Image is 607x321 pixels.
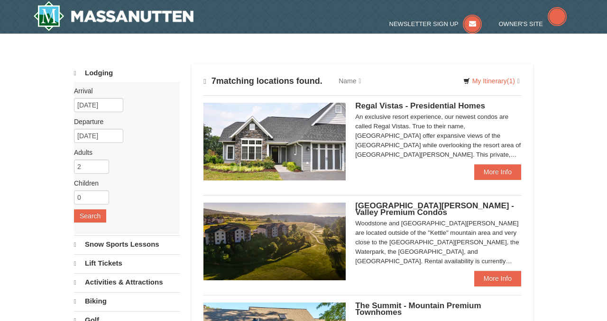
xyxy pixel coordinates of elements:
[474,271,521,286] a: More Info
[203,203,346,280] img: 19219041-4-ec11c166.jpg
[74,178,173,188] label: Children
[389,20,482,27] a: Newsletter Sign Up
[499,20,543,27] span: Owner's Site
[355,112,521,160] div: An exclusive resort experience, our newest condos are called Regal Vistas. True to their name, [G...
[457,74,526,88] a: My Itinerary(1)
[389,20,459,27] span: Newsletter Sign Up
[507,77,515,85] span: (1)
[355,301,481,317] span: The Summit - Mountain Premium Townhomes
[33,1,193,31] img: Massanutten Resort Logo
[355,101,485,110] span: Regal Vistas - Presidential Homes
[499,20,567,27] a: Owner's Site
[474,164,521,179] a: More Info
[74,254,180,272] a: Lift Tickets
[74,235,180,253] a: Snow Sports Lessons
[355,201,514,217] span: [GEOGRAPHIC_DATA][PERSON_NAME] - Valley Premium Condos
[355,219,521,266] div: Woodstone and [GEOGRAPHIC_DATA][PERSON_NAME] are located outside of the "Kettle" mountain area an...
[74,86,173,96] label: Arrival
[203,103,346,180] img: 19218991-1-902409a9.jpg
[74,148,173,157] label: Adults
[74,64,180,82] a: Lodging
[74,292,180,310] a: Biking
[74,117,173,126] label: Departure
[331,71,368,90] a: Name
[74,209,106,223] button: Search
[74,273,180,291] a: Activities & Attractions
[33,1,193,31] a: Massanutten Resort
